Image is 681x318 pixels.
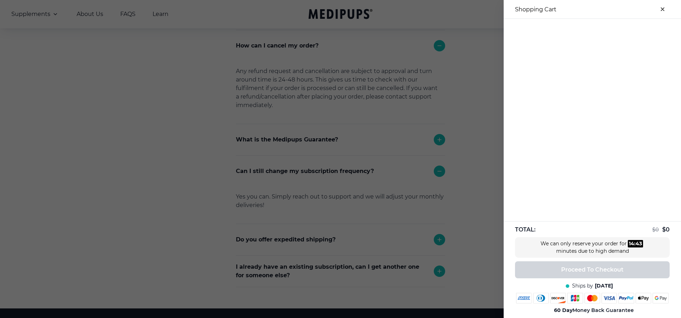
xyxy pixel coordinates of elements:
h3: Shopping Cart [515,6,557,13]
div: : [628,240,643,247]
div: We can only reserve your order for minutes due to high demand [539,240,646,255]
div: 43 [636,240,642,247]
button: close-cart [655,2,670,16]
span: $ 0 [652,227,659,233]
span: [DATE] [595,283,613,289]
span: Ships by [572,283,593,289]
div: 14 [629,240,634,247]
img: visa [602,293,617,303]
span: TOTAL: [515,226,536,234]
img: mastercard [585,293,600,303]
img: google [653,293,669,303]
span: $ 0 [662,226,670,233]
img: discover [550,293,566,303]
strong: 60 Day [554,307,572,313]
img: diners-club [533,293,549,303]
img: apple [636,293,651,303]
span: Money Back Guarantee [554,307,634,314]
img: jcb [567,293,583,303]
img: paypal [618,293,634,303]
img: amex [516,293,532,303]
